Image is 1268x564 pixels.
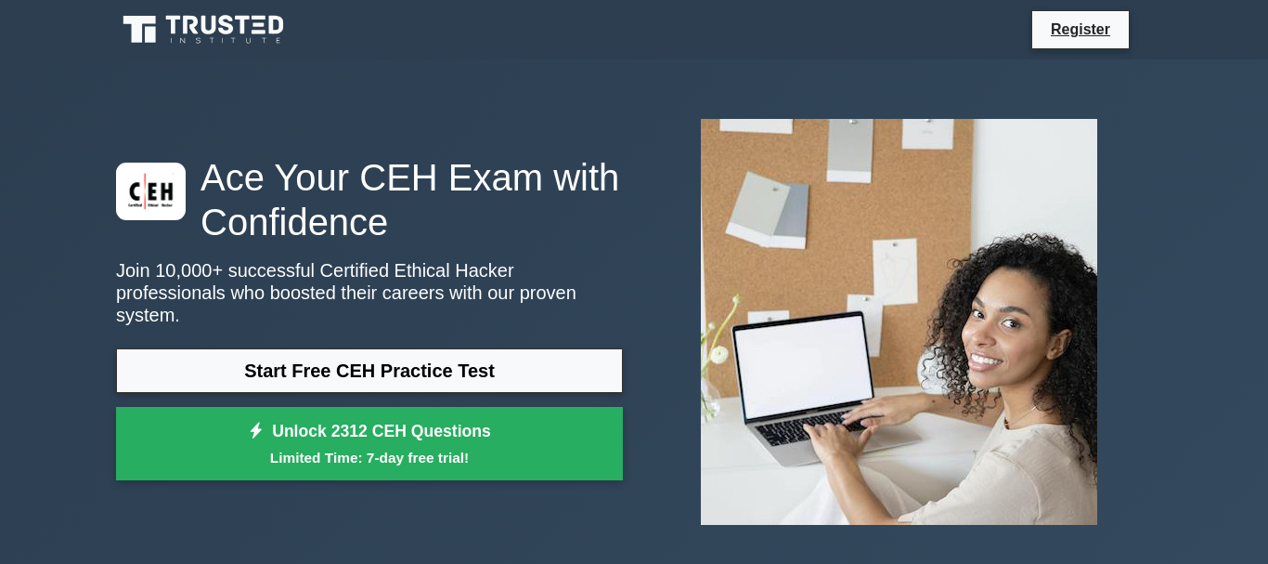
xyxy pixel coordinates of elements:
[116,407,623,481] a: Unlock 2312 CEH QuestionsLimited Time: 7-day free trial!
[139,447,600,468] small: Limited Time: 7-day free trial!
[116,348,623,393] a: Start Free CEH Practice Test
[116,259,623,326] p: Join 10,000+ successful Certified Ethical Hacker professionals who boosted their careers with our...
[116,155,623,244] h1: Ace Your CEH Exam with Confidence
[1040,18,1121,41] a: Register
